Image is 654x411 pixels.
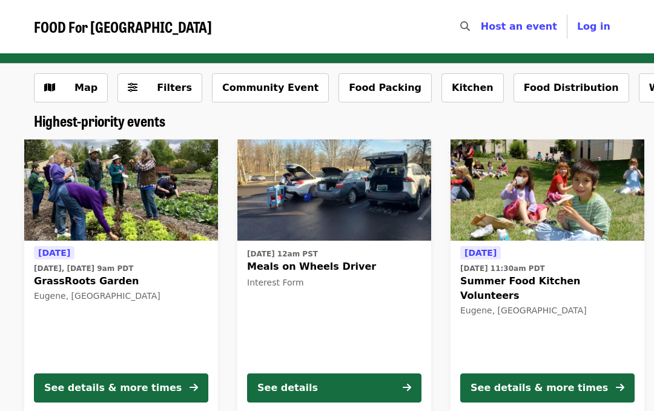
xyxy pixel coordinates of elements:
[157,82,192,93] span: Filters
[34,291,208,301] div: Eugene, [GEOGRAPHIC_DATA]
[74,82,97,93] span: Map
[34,263,133,274] time: [DATE], [DATE] 9am PDT
[247,278,304,287] span: Interest Form
[460,306,635,316] div: Eugene, [GEOGRAPHIC_DATA]
[403,382,411,393] i: arrow-right icon
[464,248,497,258] span: [DATE]
[481,21,557,32] a: Host an event
[34,274,208,289] span: GrassRoots Garden
[616,382,624,393] i: arrow-right icon
[477,12,487,41] input: Search
[514,73,629,102] button: Food Distribution
[34,18,212,36] a: FOOD For [GEOGRAPHIC_DATA]
[471,381,608,395] div: See details & more times
[441,73,504,102] button: Kitchen
[460,263,545,274] time: [DATE] 11:30am PDT
[34,110,165,131] span: Highest-priority events
[34,73,108,102] button: Show map view
[257,381,318,395] div: See details
[460,274,635,303] span: Summer Food Kitchen Volunteers
[38,248,70,258] span: [DATE]
[190,382,198,393] i: arrow-right icon
[34,16,212,37] span: FOOD For [GEOGRAPHIC_DATA]
[460,21,470,32] i: search icon
[247,373,421,403] button: See details
[34,373,208,403] button: See details & more times
[128,82,137,93] i: sliders-h icon
[24,112,630,130] div: Highest-priority events
[339,73,432,102] button: Food Packing
[44,381,182,395] div: See details & more times
[247,249,318,259] time: [DATE] 12am PST
[117,73,202,102] button: Filters (0 selected)
[212,73,329,102] button: Community Event
[24,139,218,241] img: GrassRoots Garden organized by FOOD For Lane County
[44,82,55,93] i: map icon
[247,259,421,274] span: Meals on Wheels Driver
[451,139,644,241] img: Summer Food Kitchen Volunteers organized by FOOD For Lane County
[567,15,620,39] button: Log in
[460,373,635,403] button: See details & more times
[577,21,610,32] span: Log in
[237,139,431,241] img: Meals on Wheels Driver organized by FOOD For Lane County
[34,112,165,130] a: Highest-priority events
